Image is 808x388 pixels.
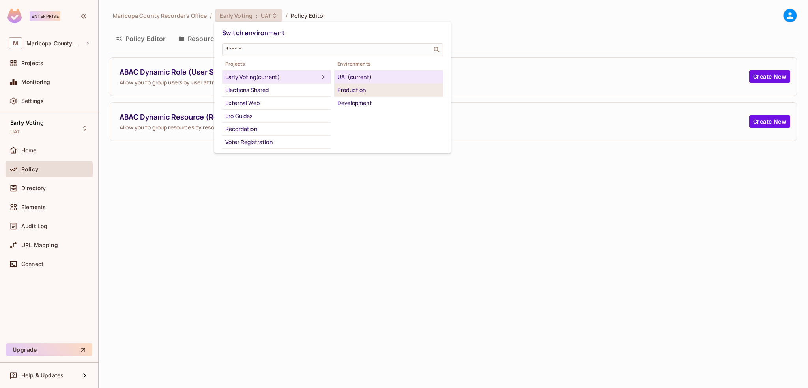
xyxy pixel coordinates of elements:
[225,111,328,121] div: Ero Guides
[337,72,440,82] div: UAT (current)
[334,61,443,67] span: Environments
[222,28,285,37] span: Switch environment
[337,98,440,108] div: Development
[337,85,440,95] div: Production
[225,72,318,82] div: Early Voting (current)
[225,98,328,108] div: External Web
[225,124,328,134] div: Recordation
[222,61,331,67] span: Projects
[225,137,328,147] div: Voter Registration
[225,85,328,95] div: Elections Shared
